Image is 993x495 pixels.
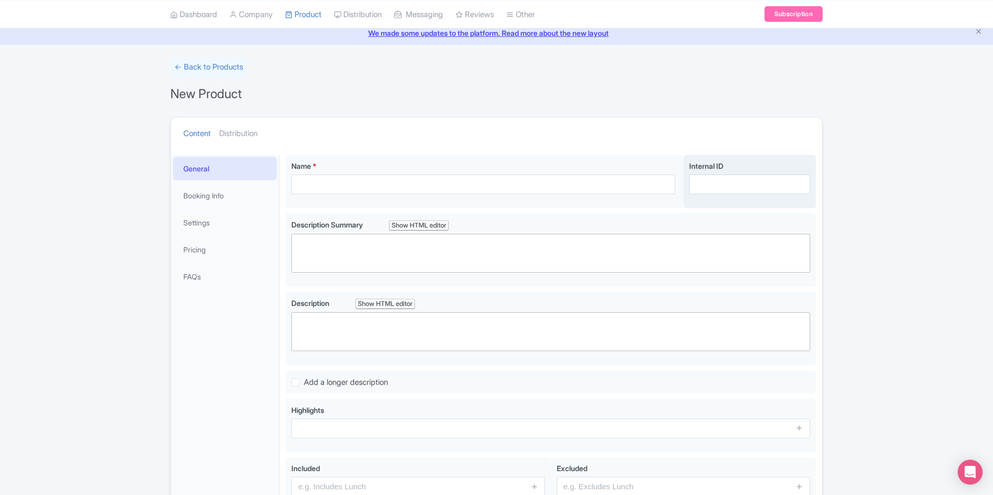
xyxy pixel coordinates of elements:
[183,117,211,150] a: Content
[173,265,277,288] a: FAQs
[557,464,587,473] span: Excluded
[689,162,723,170] span: Internal ID
[764,6,823,22] a: Subscription
[173,211,277,234] a: Settings
[389,220,449,231] div: Show HTML editor
[173,184,277,207] a: Booking Info
[975,26,983,38] button: Close announcement
[291,299,329,307] span: Description
[173,157,277,180] a: General
[291,220,363,229] span: Description Summary
[304,377,388,387] span: Add a longer description
[6,28,987,38] a: We made some updates to the platform. Read more about the new layout
[355,299,415,310] div: Show HTML editor
[291,162,311,170] span: Name
[219,117,258,150] a: Distribution
[170,57,247,77] a: ← Back to Products
[173,238,277,261] a: Pricing
[291,406,324,414] span: Highlights
[170,84,242,104] h1: New Product
[958,460,983,485] div: Open Intercom Messenger
[291,464,320,473] span: Included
